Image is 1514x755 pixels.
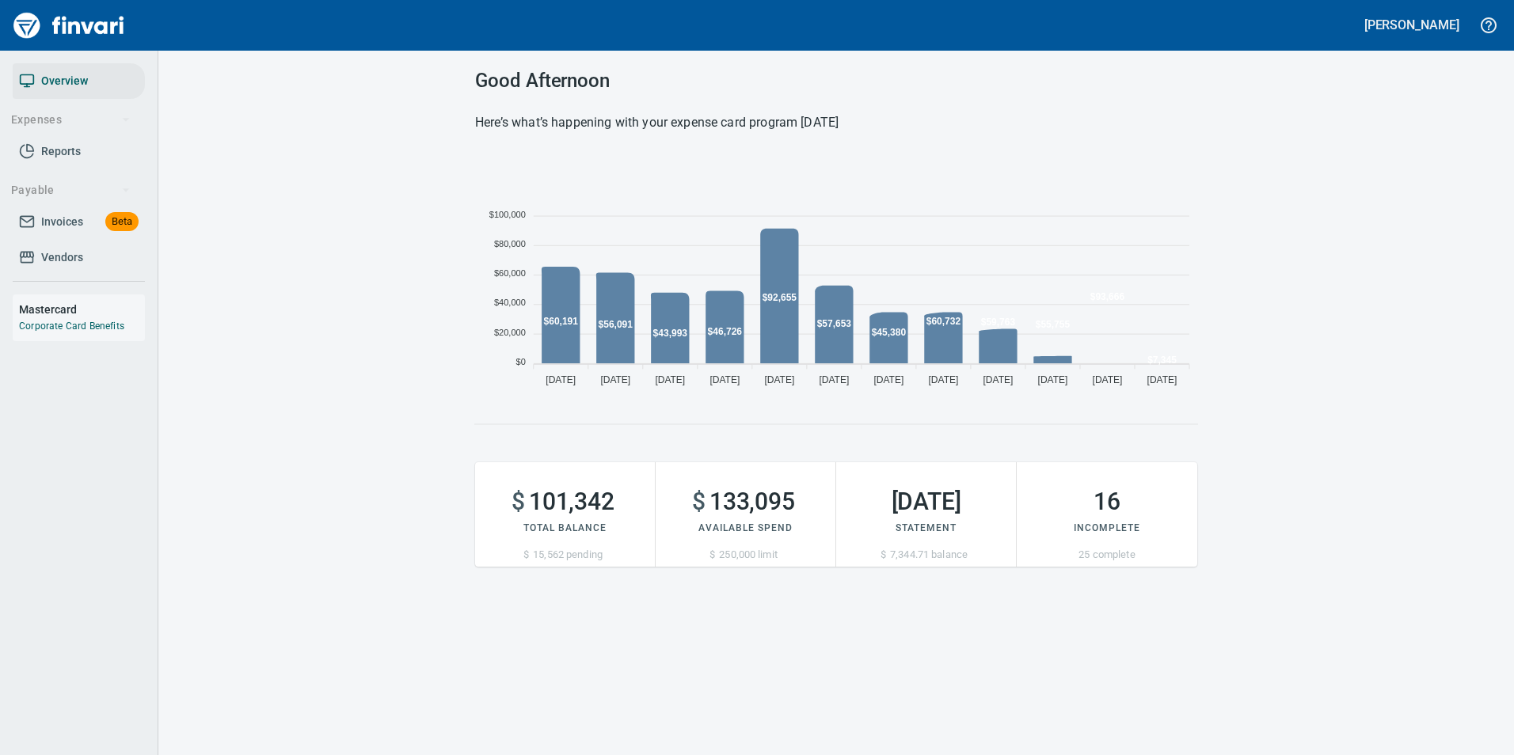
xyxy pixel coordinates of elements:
a: Reports [13,134,145,169]
tspan: $20,000 [494,328,526,337]
a: Vendors [13,240,145,275]
span: Vendors [41,248,83,267]
tspan: $60,000 [494,268,526,278]
span: Payable [11,180,131,200]
h6: Here’s what’s happening with your expense card program [DATE] [475,112,1197,134]
h6: Mastercard [19,301,145,318]
tspan: [DATE] [819,374,849,385]
a: Corporate Card Benefits [19,321,124,332]
span: Reports [41,142,81,161]
tspan: [DATE] [983,374,1014,385]
tspan: [DATE] [1147,374,1177,385]
span: Expenses [11,110,131,130]
span: Beta [105,213,139,231]
a: InvoicesBeta [13,204,145,240]
button: Expenses [5,105,137,135]
button: [PERSON_NAME] [1360,13,1463,37]
tspan: [DATE] [929,374,959,385]
tspan: [DATE] [874,374,904,385]
tspan: [DATE] [655,374,685,385]
tspan: $0 [516,357,526,366]
tspan: $100,000 [489,210,526,219]
a: Overview [13,63,145,99]
span: Overview [41,71,88,91]
span: Invoices [41,212,83,232]
tspan: [DATE] [546,374,576,385]
tspan: [DATE] [764,374,794,385]
tspan: $40,000 [494,298,526,307]
tspan: [DATE] [709,374,740,385]
button: Payable [5,176,137,205]
h5: [PERSON_NAME] [1364,17,1459,33]
img: Finvari [10,6,128,44]
h3: Good Afternoon [475,70,1197,92]
tspan: [DATE] [600,374,630,385]
tspan: [DATE] [1038,374,1068,385]
tspan: $80,000 [494,239,526,249]
tspan: [DATE] [1093,374,1123,385]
